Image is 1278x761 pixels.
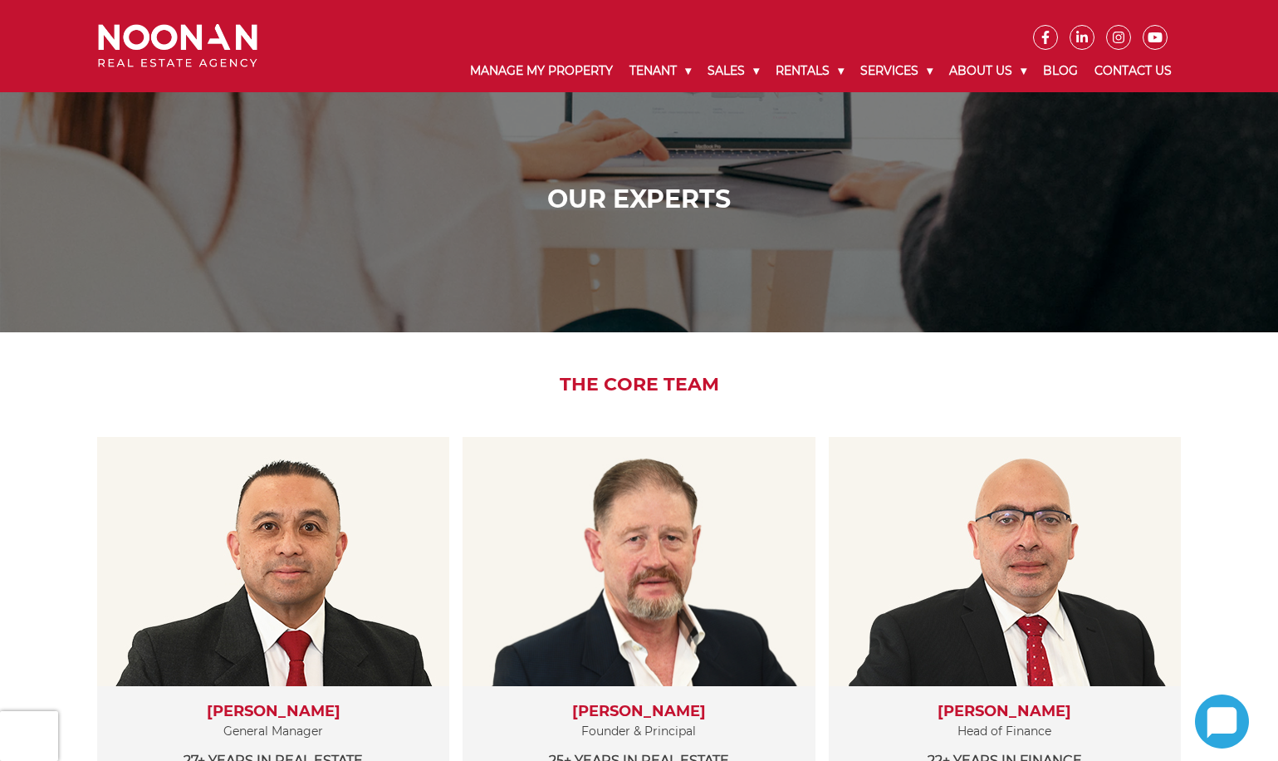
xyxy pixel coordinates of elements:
h3: [PERSON_NAME] [845,703,1164,721]
img: Noonan Real Estate Agency [98,24,257,68]
a: Sales [699,50,767,92]
p: General Manager [114,721,433,742]
h3: [PERSON_NAME] [479,703,798,721]
h1: Our Experts [102,184,1176,214]
a: Tenant [621,50,699,92]
a: Services [852,50,941,92]
p: Founder & Principal [479,721,798,742]
h2: The Core Team [86,374,1192,395]
h3: [PERSON_NAME] [114,703,433,721]
p: Head of Finance [845,721,1164,742]
a: Contact Us [1086,50,1180,92]
a: Rentals [767,50,852,92]
a: Blog [1035,50,1086,92]
a: Manage My Property [462,50,621,92]
a: About Us [941,50,1035,92]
